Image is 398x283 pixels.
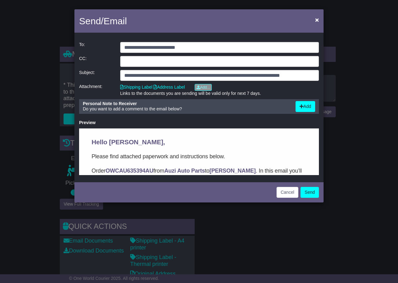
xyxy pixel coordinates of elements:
div: Personal Note to Receiver [83,101,289,106]
span: Hello [PERSON_NAME], [12,10,86,17]
div: CC: [76,56,117,67]
button: Add [296,101,315,112]
div: Subject: [76,70,117,81]
div: Preview [79,120,319,125]
strong: Auzi Auto Parts [85,39,126,45]
button: Close [312,13,322,26]
strong: [PERSON_NAME] [130,39,177,45]
span: × [315,16,319,23]
div: Links to the documents you are sending will be valid only for next 7 days. [120,91,319,96]
strong: OWCAU635394AU [26,39,74,45]
a: Shipping Label [120,85,153,90]
div: Attachment: [76,84,117,96]
button: Send [301,187,319,198]
p: Order from to . In this email you’ll find important information about your order, and what you ne... [12,38,227,55]
h4: Send/Email [79,14,127,28]
button: Cancel [277,187,298,198]
a: Address Label [154,85,185,90]
div: Do you want to add a comment to the email below? [80,101,292,112]
p: Please find attached paperwork and instructions below. [12,24,227,32]
div: To: [76,42,117,53]
a: Add... [195,84,212,91]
